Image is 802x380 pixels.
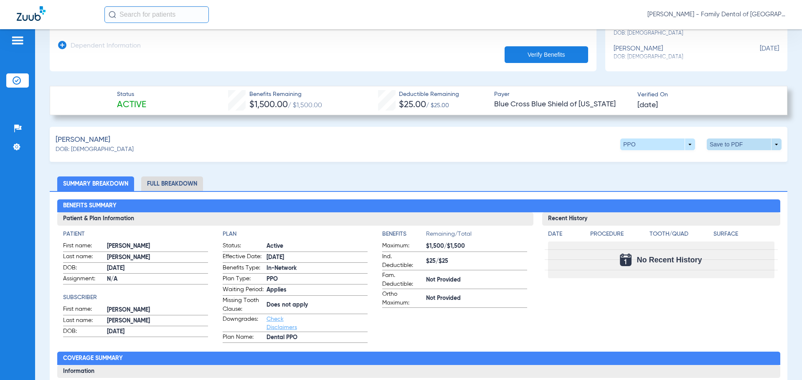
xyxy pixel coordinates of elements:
app-breakdown-title: Date [548,230,583,242]
span: DOB: [63,264,104,274]
span: Deductible Remaining [399,90,459,99]
span: First name: [63,305,104,315]
span: DOB: [DEMOGRAPHIC_DATA] [56,145,134,154]
li: Summary Breakdown [57,176,134,191]
span: Plan Name: [223,333,264,343]
span: [DATE] [107,327,208,336]
span: Not Provided [426,294,527,303]
h4: Surface [713,230,774,239]
span: / $1,500.00 [288,102,322,109]
h2: Benefits Summary [57,199,780,213]
span: [PERSON_NAME] [107,317,208,325]
h4: Patient [63,230,208,239]
span: Fam. Deductible: [382,271,423,289]
span: Plan Type: [223,274,264,284]
h4: Date [548,230,583,239]
span: Last name: [63,252,104,262]
span: Status: [223,242,264,252]
span: Remaining/Total [426,230,527,242]
span: Last name: [63,316,104,326]
span: [PERSON_NAME] [56,135,110,145]
span: Dental PPO [266,333,368,342]
span: First name: [63,242,104,252]
img: Calendar [620,254,632,266]
span: DOB: [DEMOGRAPHIC_DATA] [614,53,737,61]
app-breakdown-title: Benefits [382,230,426,242]
span: Waiting Period: [223,285,264,295]
span: Maximum: [382,242,423,252]
span: $1,500.00 [249,101,288,109]
span: Assignment: [63,274,104,284]
input: Search for patients [104,6,209,23]
span: [PERSON_NAME] [107,253,208,262]
span: N/A [107,275,208,284]
button: Save to PDF [707,138,782,150]
h4: Benefits [382,230,426,239]
span: Applies [266,286,368,294]
button: PPO [620,138,695,150]
img: hamburger-icon [11,35,24,45]
h2: Coverage Summary [57,352,780,365]
app-breakdown-title: Surface [713,230,774,242]
h3: Dependent Information [71,42,141,50]
span: Benefits Remaining [249,90,322,99]
span: [DATE] [266,253,368,262]
span: Status [117,90,146,99]
span: Does not apply [266,301,368,310]
span: Ind. Deductible: [382,252,423,270]
app-breakdown-title: Procedure [590,230,647,242]
h4: Tooth/Quad [650,230,711,239]
span: Blue Cross Blue Shield of [US_STATE] [494,99,630,110]
span: [PERSON_NAME] - Family Dental of [GEOGRAPHIC_DATA] [647,10,785,19]
span: Downgrades: [223,315,264,332]
span: Active [117,99,146,111]
span: Benefits Type: [223,264,264,274]
span: / $25.00 [426,103,449,108]
span: [DATE] [637,100,658,111]
button: Verify Benefits [505,46,588,63]
img: Zuub Logo [17,6,46,21]
span: Payer [494,90,630,99]
span: [PERSON_NAME] [107,306,208,315]
h3: Patient & Plan Information [57,212,533,226]
span: $25/$25 [426,257,527,266]
h3: Information [57,365,780,378]
span: No Recent History [637,256,702,264]
h3: Recent History [542,212,780,226]
h4: Subscriber [63,293,208,302]
span: [DATE] [107,264,208,273]
span: Not Provided [426,276,527,284]
span: DOB: [DEMOGRAPHIC_DATA] [614,30,737,37]
span: $25.00 [399,101,426,109]
img: Search Icon [109,11,116,18]
h4: Plan [223,230,368,239]
h4: Procedure [590,230,647,239]
span: DOB: [63,327,104,337]
app-breakdown-title: Tooth/Quad [650,230,711,242]
div: [PERSON_NAME] [614,45,737,60]
span: Ortho Maximum: [382,290,423,307]
a: Check Disclaimers [266,316,297,330]
span: Missing Tooth Clause: [223,296,264,314]
li: Full Breakdown [141,176,203,191]
span: Active [266,242,368,251]
span: Effective Date: [223,252,264,262]
span: $1,500/$1,500 [426,242,527,251]
span: Verified On [637,91,774,99]
span: [PERSON_NAME] [107,242,208,251]
span: PPO [266,275,368,284]
span: [DATE] [737,45,779,60]
span: In-Network [266,264,368,273]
